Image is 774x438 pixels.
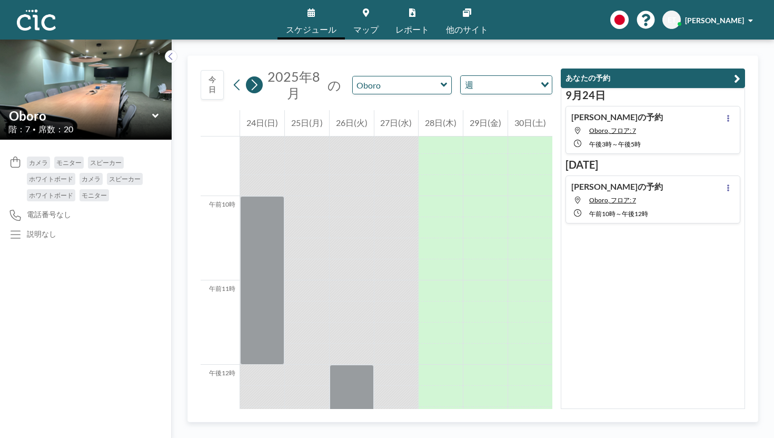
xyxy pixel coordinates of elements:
button: 今日 [201,70,224,100]
font: [PERSON_NAME]の予約 [571,181,663,191]
font: • [33,126,36,132]
font: 午後12時 [622,210,648,218]
font: [DATE] [565,158,598,171]
font: 29日(金) [470,118,501,128]
span: オボロ、フロア: 7 [589,126,636,134]
font: ～ [616,210,622,218]
input: オプションを検索 [477,78,534,92]
font: 他のサイト [446,24,488,34]
font: 説明なし [27,229,56,238]
font: スピーカー [109,175,141,183]
font: の [328,77,341,93]
img: 組織ロゴ [17,9,56,31]
font: 午前11時 [209,285,235,293]
font: 28日(木) [425,118,457,128]
input: 朧 [9,108,152,123]
font: ～ [612,140,618,148]
font: カメラ [82,175,101,183]
font: 27日(水) [380,118,412,128]
font: ホワイトボード [29,191,73,199]
font: 階：7 [8,124,30,134]
font: [PERSON_NAME]の予約 [571,112,663,122]
font: あなたの予約 [565,73,611,82]
font: モニター [56,159,82,167]
button: あなたの予約 [561,69,745,88]
font: 週 [465,80,473,90]
font: ホワイトボード [29,175,73,183]
div: オプションを検索 [461,76,552,94]
font: スケジュール [286,24,336,34]
font: 9月24日 [565,89,606,101]
font: [PERSON_NAME] [685,16,744,25]
font: 午後12時 [209,369,235,377]
font: マップ [353,24,379,34]
font: モニター [82,191,107,199]
font: 24日(日) [246,118,278,128]
font: スピーカー [90,159,122,167]
font: 午後5時 [618,140,641,148]
font: 午前10時 [589,210,616,218]
font: 25日(月) [291,118,323,128]
font: 30日(土) [514,118,546,128]
font: 午前10時 [209,200,235,208]
font: 今日 [209,75,216,94]
font: ET [668,15,676,24]
font: 電話番号なし [27,210,71,219]
font: 26日(火) [336,118,368,128]
input: Oboro [353,76,440,94]
font: カメラ [29,159,48,167]
font: 席数：20 [38,124,73,134]
font: レポート [395,24,429,34]
font: 2025年8月 [267,69,320,101]
font: 午後3時 [589,140,612,148]
span: オボロ、フロア: 7 [589,196,636,204]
